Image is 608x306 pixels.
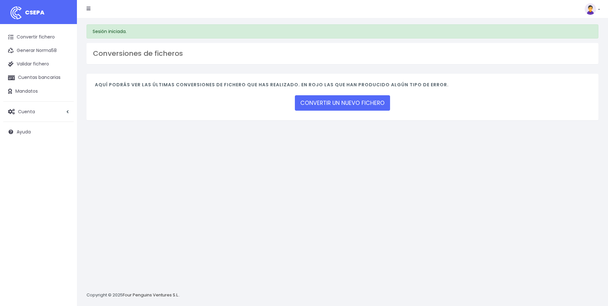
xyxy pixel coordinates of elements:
img: logo [8,5,24,21]
div: Sesión iniciada. [87,24,598,38]
a: Ayuda [3,125,74,139]
span: Ayuda [17,129,31,135]
span: CSEPA [25,8,45,16]
a: Cuentas bancarias [3,71,74,84]
p: Copyright © 2025 . [87,292,180,299]
a: Cuenta [3,105,74,118]
h3: Conversiones de ficheros [93,49,592,58]
a: Convertir fichero [3,30,74,44]
a: Generar Norma58 [3,44,74,57]
h4: Aquí podrás ver las últimas conversiones de fichero que has realizado. En rojo las que han produc... [95,82,590,91]
a: Mandatos [3,85,74,98]
a: Four Penguins Ventures S.L. [123,292,179,298]
a: CONVERTIR UN NUEVO FICHERO [295,95,390,111]
span: Cuenta [18,108,35,115]
img: profile [585,3,596,15]
a: Validar fichero [3,57,74,71]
